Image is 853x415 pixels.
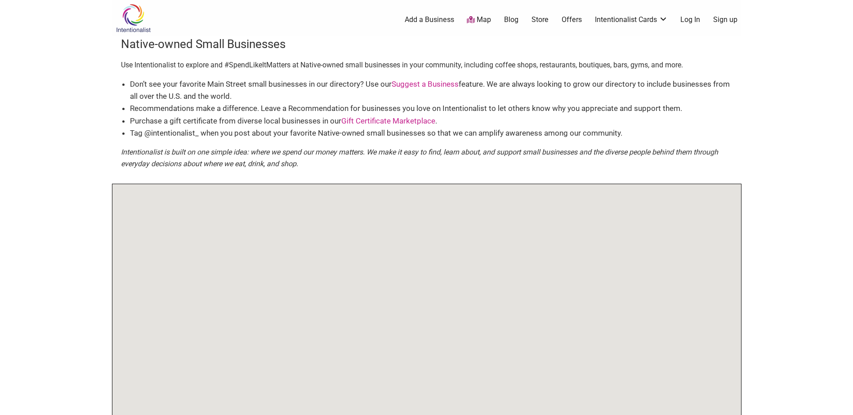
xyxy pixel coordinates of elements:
a: Log In [680,15,700,25]
a: Blog [504,15,518,25]
a: Suggest a Business [392,79,459,88]
p: Use Intentionalist to explore and #SpendLikeItMatters at Native-owned small businesses in your co... [121,59,732,71]
a: Map [467,15,491,25]
li: Recommendations make a difference. Leave a Recommendation for businesses you love on Intentionali... [130,102,732,115]
a: Intentionalist Cards [595,15,668,25]
a: Store [531,15,549,25]
a: Add a Business [405,15,454,25]
li: Purchase a gift certificate from diverse local businesses in our . [130,115,732,127]
a: Gift Certificate Marketplace [341,116,435,125]
li: Don’t see your favorite Main Street small businesses in our directory? Use our feature. We are al... [130,78,732,102]
a: Offers [562,15,582,25]
li: Tag @intentionalist_ when you post about your favorite Native-owned small businesses so that we c... [130,127,732,139]
img: Intentionalist [112,4,155,33]
h3: Native-owned Small Businesses [121,36,732,52]
a: Sign up [713,15,737,25]
em: Intentionalist is built on one simple idea: where we spend our money matters. We make it easy to ... [121,148,718,168]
